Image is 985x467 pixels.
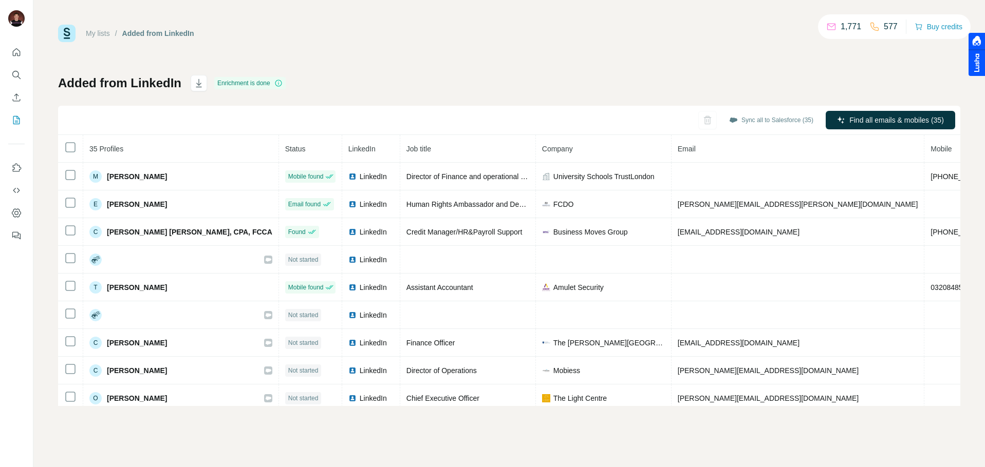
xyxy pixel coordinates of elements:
[348,339,357,347] img: LinkedIn logo
[348,145,376,153] span: LinkedIn
[8,10,25,27] img: Avatar
[678,200,918,208] span: [PERSON_NAME][EMAIL_ADDRESS][PERSON_NAME][DOMAIN_NAME]
[915,20,962,34] button: Buy credits
[122,28,194,38] div: Added from LinkedIn
[288,310,319,320] span: Not started
[678,145,696,153] span: Email
[360,365,387,376] span: LinkedIn
[360,255,387,265] span: LinkedIn
[288,394,319,403] span: Not started
[288,366,319,375] span: Not started
[406,172,562,181] span: Director of Finance and operational development
[360,310,387,320] span: LinkedIn
[288,255,319,264] span: Not started
[841,21,861,33] p: 1,771
[288,200,321,209] span: Email found
[107,171,167,182] span: [PERSON_NAME]
[360,338,387,348] span: LinkedIn
[542,366,550,375] img: company-logo
[58,25,76,42] img: Surfe Logo
[406,228,523,236] span: Credit Manager/HR&Payroll Support
[348,394,357,402] img: LinkedIn logo
[348,366,357,375] img: LinkedIn logo
[288,283,324,292] span: Mobile found
[542,228,550,236] img: company-logo
[553,338,665,348] span: The [PERSON_NAME][GEOGRAPHIC_DATA]
[553,171,655,182] span: University Schools TrustLondon
[542,339,550,347] img: company-logo
[542,145,573,153] span: Company
[89,281,102,294] div: T
[8,66,25,84] button: Search
[931,283,975,291] span: 03208485560
[107,282,167,293] span: [PERSON_NAME]
[214,77,286,89] div: Enrichment is done
[406,394,479,402] span: Chief Executive Officer
[86,29,110,37] a: My lists
[360,227,387,237] span: LinkedIn
[348,200,357,208] img: LinkedIn logo
[406,366,477,375] span: Director of Operations
[348,283,357,291] img: LinkedIn logo
[115,28,117,38] li: /
[8,111,25,129] button: My lists
[8,88,25,107] button: Enrich CSV
[348,172,357,181] img: LinkedIn logo
[89,145,123,153] span: 35 Profiles
[553,199,574,209] span: FCDO
[884,21,898,33] p: 577
[107,365,167,376] span: [PERSON_NAME]
[288,172,324,181] span: Mobile found
[8,204,25,222] button: Dashboard
[360,393,387,403] span: LinkedIn
[348,228,357,236] img: LinkedIn logo
[89,392,102,404] div: O
[406,200,620,208] span: Human Rights Ambassador and Deputy Permanent Representative
[348,311,357,319] img: LinkedIn logo
[8,226,25,245] button: Feedback
[288,338,319,347] span: Not started
[849,115,944,125] span: Find all emails & mobiles (35)
[89,226,102,238] div: C
[288,227,306,237] span: Found
[107,199,167,209] span: [PERSON_NAME]
[406,339,455,347] span: Finance Officer
[542,394,550,402] img: company-logo
[58,75,181,91] h1: Added from LinkedIn
[406,145,431,153] span: Job title
[8,159,25,177] button: Use Surfe on LinkedIn
[542,200,550,208] img: company-logo
[678,394,859,402] span: [PERSON_NAME][EMAIL_ADDRESS][DOMAIN_NAME]
[678,228,800,236] span: [EMAIL_ADDRESS][DOMAIN_NAME]
[553,282,604,293] span: Amulet Security
[406,283,473,291] span: Assistant Accountant
[542,283,550,291] img: company-logo
[8,43,25,62] button: Quick start
[826,111,955,129] button: Find all emails & mobiles (35)
[89,170,102,183] div: M
[107,338,167,348] span: [PERSON_NAME]
[89,364,102,377] div: C
[360,282,387,293] span: LinkedIn
[553,227,628,237] span: Business Moves Group
[931,145,952,153] span: Mobile
[678,366,859,375] span: [PERSON_NAME][EMAIL_ADDRESS][DOMAIN_NAME]
[89,337,102,349] div: C
[107,227,272,237] span: [PERSON_NAME] [PERSON_NAME], CPA, FCCA
[553,393,607,403] span: The Light Centre
[553,365,580,376] span: Mobiess
[89,198,102,210] div: E
[360,171,387,182] span: LinkedIn
[678,339,800,347] span: [EMAIL_ADDRESS][DOMAIN_NAME]
[107,393,167,403] span: [PERSON_NAME]
[8,181,25,200] button: Use Surfe API
[360,199,387,209] span: LinkedIn
[722,112,821,128] button: Sync all to Salesforce (35)
[348,256,357,264] img: LinkedIn logo
[285,145,306,153] span: Status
